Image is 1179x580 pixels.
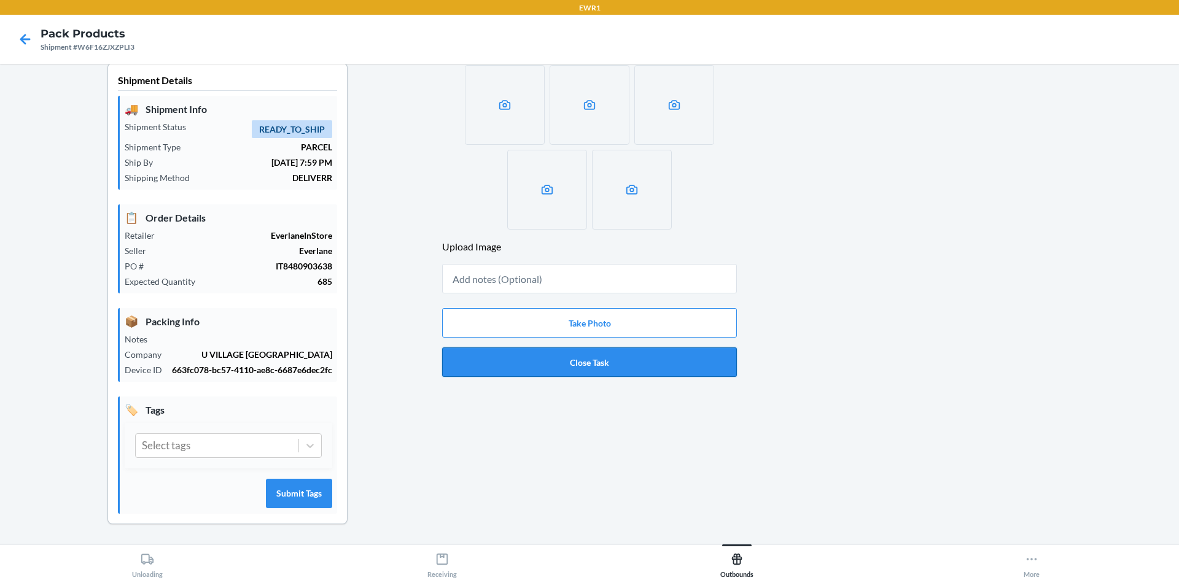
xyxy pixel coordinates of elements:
[125,275,205,288] p: Expected Quantity
[142,438,190,454] div: Select tags
[41,42,134,53] div: Shipment #W6F16ZJXZPLI3
[125,171,200,184] p: Shipping Method
[427,547,457,578] div: Receiving
[252,120,332,138] span: READY_TO_SHIP
[200,171,332,184] p: DELIVERR
[266,479,332,508] button: Submit Tags
[125,348,171,361] p: Company
[125,313,332,330] p: Packing Info
[125,229,165,242] p: Retailer
[132,547,163,578] div: Unloading
[295,544,589,578] button: Receiving
[125,209,332,226] p: Order Details
[125,141,190,153] p: Shipment Type
[442,239,737,254] header: Upload Image
[442,347,737,377] button: Close Task
[171,348,332,361] p: U VILLAGE [GEOGRAPHIC_DATA]
[125,363,172,376] p: Device ID
[589,544,884,578] button: Outbounds
[163,156,332,169] p: [DATE] 7:59 PM
[165,229,332,242] p: EverlaneInStore
[172,363,332,376] p: 663fc078-bc57-4110-ae8c-6687e6dec2fc
[884,544,1179,578] button: More
[190,141,332,153] p: PARCEL
[1024,547,1040,578] div: More
[125,313,138,330] span: 📦
[125,120,196,133] p: Shipment Status
[125,101,138,117] span: 🚚
[205,275,332,288] p: 685
[125,401,138,418] span: 🏷️
[720,547,753,578] div: Outbounds
[125,401,332,418] p: Tags
[156,244,332,257] p: Everlane
[442,264,737,293] input: Add notes (Optional)
[125,260,154,273] p: PO #
[125,244,156,257] p: Seller
[125,101,332,117] p: Shipment Info
[125,209,138,226] span: 📋
[41,26,134,42] h4: Pack Products
[125,333,157,346] p: Notes
[154,260,332,273] p: IT8480903638
[442,308,737,338] button: Take Photo
[125,156,163,169] p: Ship By
[579,2,601,14] p: EWR1
[118,73,337,91] p: Shipment Details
